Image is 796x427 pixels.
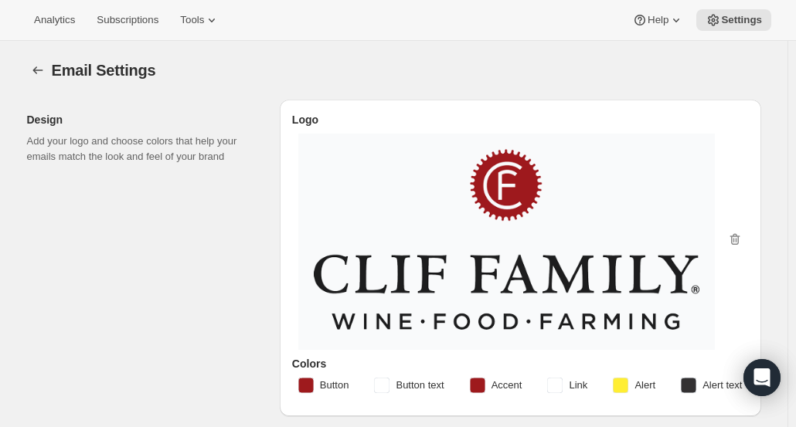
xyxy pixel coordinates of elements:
button: Button text [365,373,453,398]
span: Accent [492,378,522,393]
button: Help [623,9,693,31]
span: Tools [180,14,204,26]
span: Link [569,378,587,393]
span: Settings [721,14,762,26]
button: Alert text [672,373,751,398]
span: Button [320,378,349,393]
span: Alert text [702,378,742,393]
button: Analytics [25,9,84,31]
button: Subscriptions [87,9,168,31]
img: CFWPRIMARYLOGO.png [314,149,699,330]
button: Link [538,373,597,398]
span: Alert [634,378,655,393]
span: Analytics [34,14,75,26]
span: Email Settings [52,62,156,79]
h3: Logo [292,112,749,127]
span: Help [648,14,668,26]
div: Open Intercom Messenger [743,359,781,396]
button: Settings [696,9,771,31]
span: Subscriptions [97,14,158,26]
button: Tools [171,9,229,31]
span: Button text [396,378,444,393]
p: Add your logo and choose colors that help your emails match the look and feel of your brand [27,134,255,164]
h2: Design [27,112,255,127]
button: Accent [461,373,532,398]
h3: Colors [292,356,749,371]
button: Button [289,373,359,398]
button: Alert [604,373,665,398]
button: Settings [27,59,49,81]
